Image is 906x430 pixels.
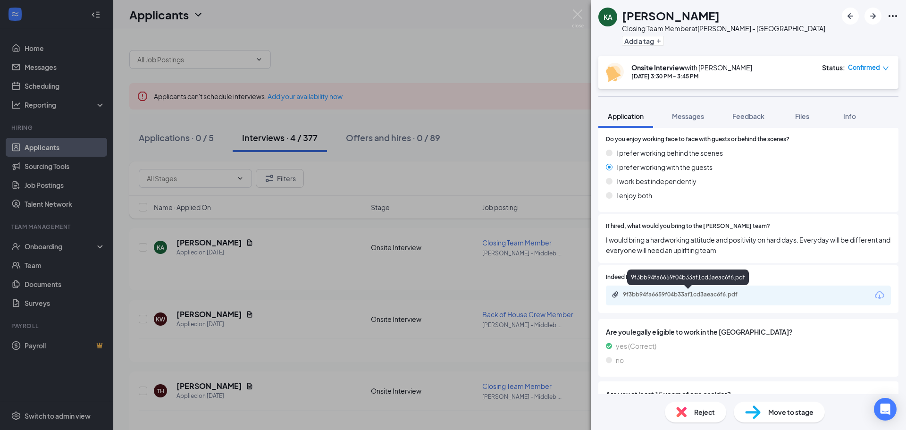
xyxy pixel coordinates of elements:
span: If hired, what would you bring to the [PERSON_NAME] team? [606,222,770,231]
span: I would bring a hardworking attitude and positivity on hard days. Everyday will be different and ... [606,235,891,255]
span: Messages [672,112,704,120]
a: Paperclip9f3bb94fa6659f04b33af1cd3aeac6f6.pdf [612,291,764,300]
svg: Paperclip [612,291,619,298]
span: Info [843,112,856,120]
div: Open Intercom Messenger [874,398,897,421]
svg: Plus [656,38,662,44]
span: Confirmed [848,63,880,72]
div: 9f3bb94fa6659f04b33af1cd3aeac6f6.pdf [627,270,749,285]
div: with [PERSON_NAME] [631,63,752,72]
button: PlusAdd a tag [622,36,664,46]
span: Feedback [732,112,764,120]
span: I prefer working with the guests [616,162,713,172]
span: Indeed Resume [606,273,647,282]
span: Files [795,112,809,120]
button: ArrowLeftNew [842,8,859,25]
div: [DATE] 3:30 PM - 3:45 PM [631,72,752,80]
svg: Ellipses [887,10,898,22]
h1: [PERSON_NAME] [622,8,720,24]
div: KA [604,12,612,22]
div: Status : [822,63,845,72]
svg: ArrowLeftNew [845,10,856,22]
span: Reject [694,407,715,417]
span: down [882,65,889,72]
button: ArrowRight [864,8,881,25]
span: Are you at least 15 years of age or older? [606,389,891,399]
span: no [616,355,624,365]
span: Are you legally eligible to work in the [GEOGRAPHIC_DATA]? [606,327,891,337]
div: 9f3bb94fa6659f04b33af1cd3aeac6f6.pdf [623,291,755,298]
svg: Download [874,290,885,301]
span: I prefer working behind the scenes [616,148,723,158]
span: Do you enjoy working face to face with guests or behind the scenes? [606,135,789,144]
span: yes (Correct) [616,341,656,351]
span: I work best independently [616,176,696,186]
span: I enjoy both [616,190,652,201]
div: Closing Team Member at [PERSON_NAME] - [GEOGRAPHIC_DATA] [622,24,825,33]
span: Move to stage [768,407,814,417]
svg: ArrowRight [867,10,879,22]
b: Onsite Interview [631,63,685,72]
span: Application [608,112,644,120]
